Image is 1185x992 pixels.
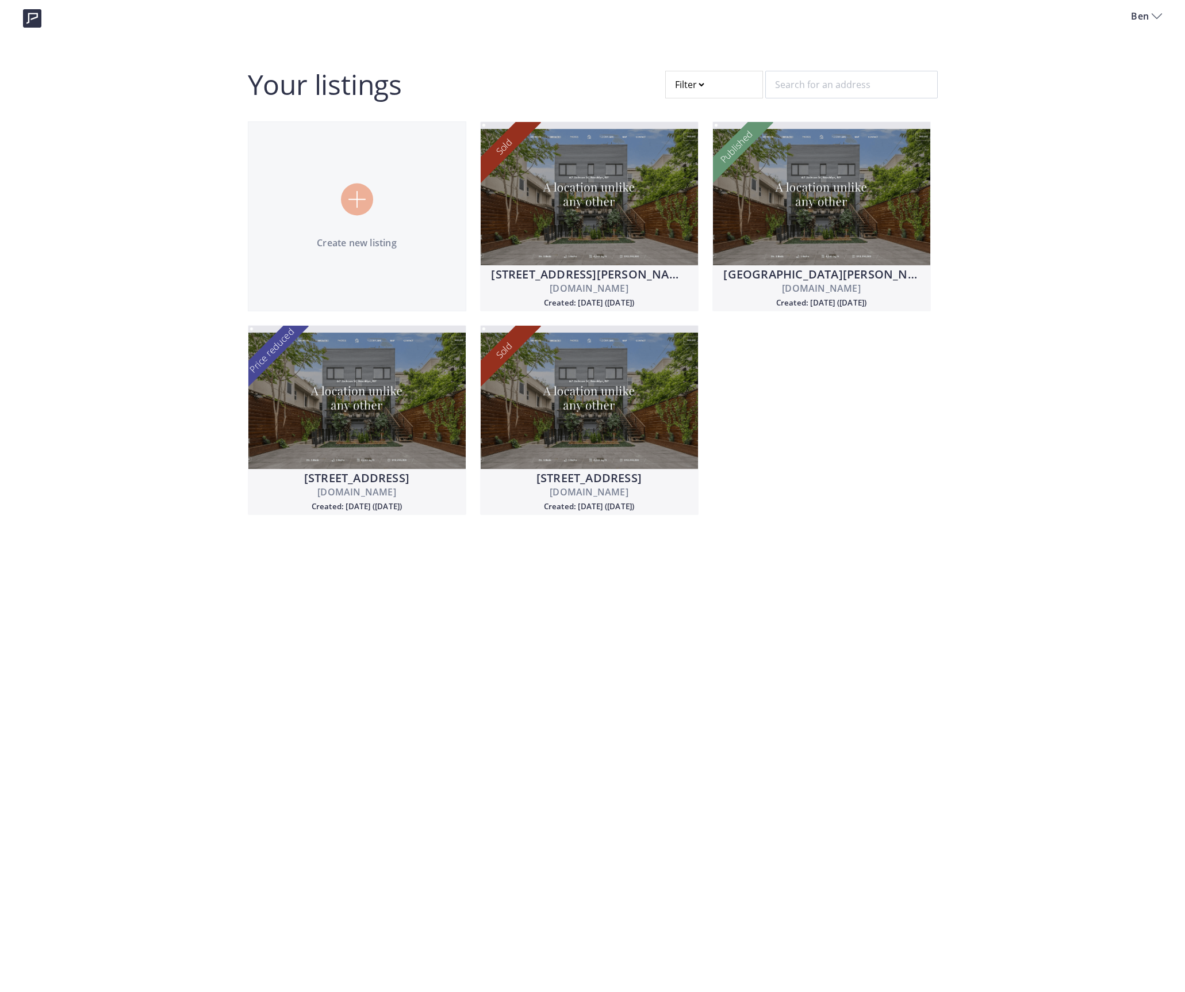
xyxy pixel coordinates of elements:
[765,71,938,98] input: Search for an address
[23,9,41,28] img: logo
[248,236,466,250] p: Create new listing
[1131,9,1152,23] span: Ben
[248,71,402,98] h2: Your listings
[248,121,466,311] a: Create new listing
